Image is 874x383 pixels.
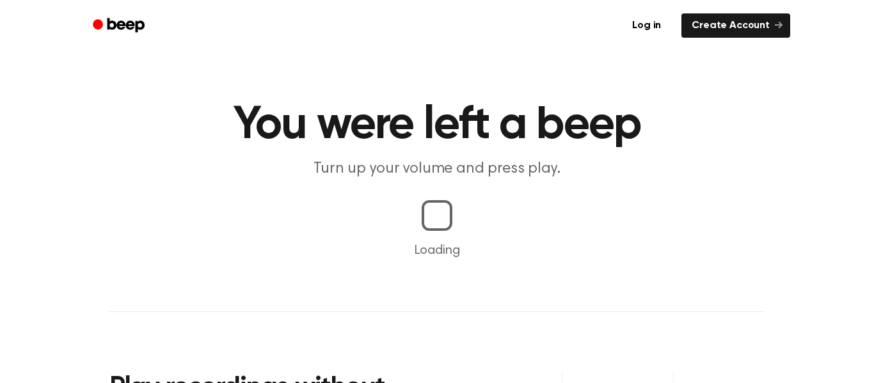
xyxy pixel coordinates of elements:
[15,241,859,260] p: Loading
[109,102,765,148] h1: You were left a beep
[681,13,790,38] a: Create Account
[191,159,683,180] p: Turn up your volume and press play.
[84,13,156,38] a: Beep
[619,11,674,40] a: Log in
